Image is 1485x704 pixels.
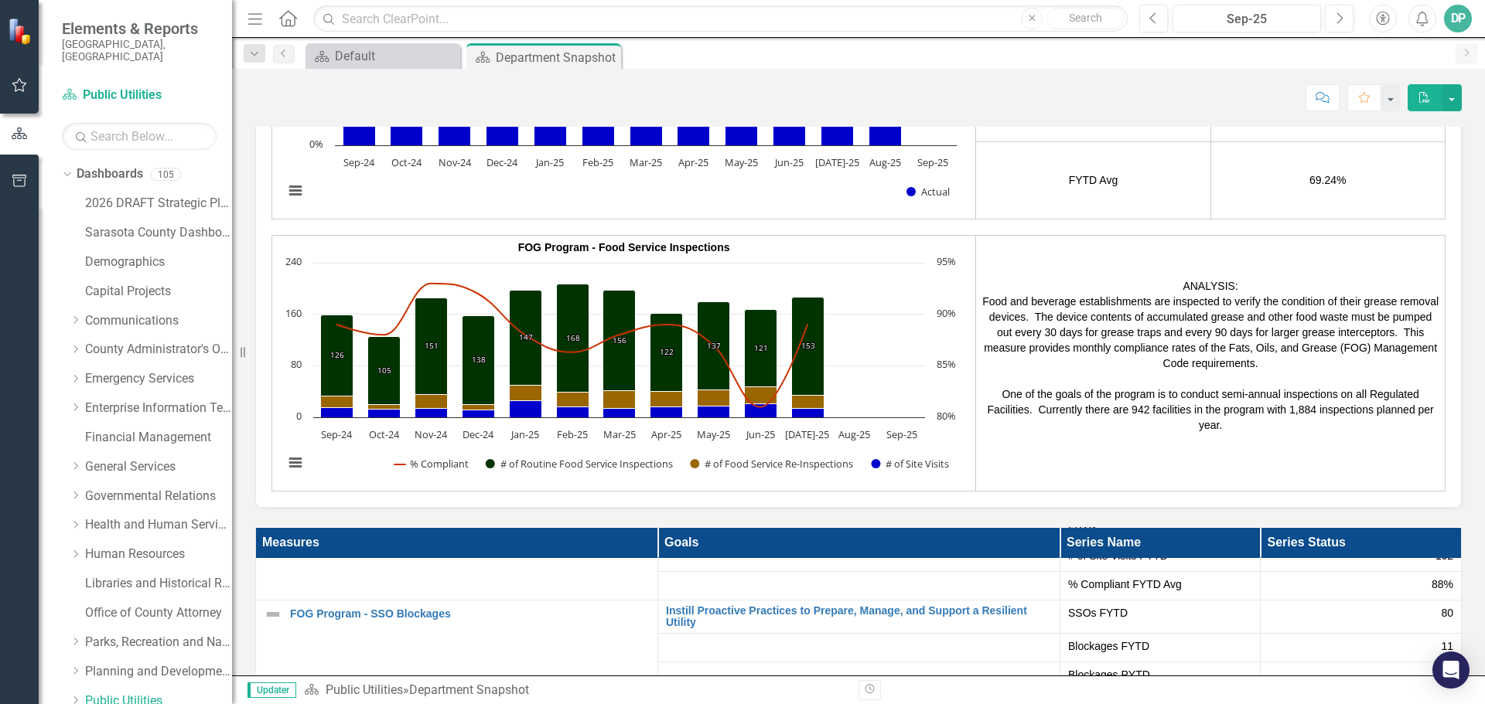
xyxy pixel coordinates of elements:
text: Sep-25 [886,427,917,441]
path: Nov-24, 151. # of Routine Food Service Inspections. [415,298,448,394]
a: FOG Program - SSO Blockages [290,608,650,620]
path: Mar-25, 28. # of Food Service Re-Inspections. [603,390,636,408]
path: Feb-25, 23. # of Food Service Re-Inspections. [557,392,589,406]
a: Public Utilities [326,682,403,697]
path: Mar-25, 156. # of Routine Food Service Inspections. [603,290,636,390]
text: Jun-25 [773,155,804,169]
text: 95% [937,254,956,268]
img: ClearPoint Strategy [8,18,35,45]
button: Show Actual [906,185,950,199]
text: Jan-25 [510,427,539,441]
text: Nov-24 [439,155,472,169]
text: Mar-25 [603,427,636,441]
text: 151 [425,340,439,351]
a: Parks, Recreation and Natural Resources [85,634,232,651]
path: Mar-25, 14. # of Site Visits. [603,408,636,417]
text: 121 [754,342,768,353]
span: % Compliant FYTD Avg [1068,576,1252,592]
text: 168 [566,332,580,343]
div: Open Intercom Messenger [1432,651,1470,689]
span: 80 [1441,605,1453,621]
text: 80 [291,357,302,371]
td: ANALYSIS: Food and beverage establishments are inspected to verify the condition of their grease ... [976,235,1446,491]
text: Jun-25 [745,427,775,441]
text: 105 [377,365,391,376]
path: Apr-25, 16. # of Site Visits. [650,406,683,417]
input: Search ClearPoint... [313,5,1128,32]
span: 11 [1441,638,1453,654]
text: Sep-24 [343,155,375,169]
text: [DATE]-25 [815,155,859,169]
span: Search [1069,12,1102,24]
text: 156 [613,335,626,345]
path: Sep-24, 126. # of Routine Food Service Inspections. [321,315,353,396]
a: 2026 DRAFT Strategic Plan [85,195,232,213]
path: Sep-24, 15. # of Site Visits. [321,407,353,417]
text: Oct-24 [391,155,422,169]
button: Show # of Routine Food Service Inspections [486,457,674,471]
path: Jul-25, 14. # of Site Visits. [792,408,824,417]
div: Sep-25 [1178,10,1316,29]
text: 240 [285,254,302,268]
path: Jun-25, 21. # of Site Visits. [745,403,777,417]
a: Planning and Development Services [85,663,232,681]
span: 88% [1432,576,1453,592]
text: 153 [801,340,815,351]
a: Enterprise Information Technology [85,400,232,417]
button: Sep-25 [1173,5,1321,32]
a: Governmental Relations [85,488,232,505]
text: Aug-25 [838,427,870,441]
a: Libraries and Historical Resources [85,575,232,593]
path: May-25, 137. # of Routine Food Service Inspections. [698,301,730,389]
span: Elements & Reports [62,19,217,38]
div: Department Snapshot [409,682,529,697]
button: View chart menu, Chart [285,180,306,202]
div: 105 [151,168,181,181]
path: Feb-25, 168. # of Routine Food Service Inspections. [557,284,589,392]
img: Not Defined [264,605,282,624]
text: Dec-24 [463,427,494,441]
text: 80% [937,409,956,423]
td: FYTD Avg [976,141,1210,219]
button: Show # of Food Service Re-Inspections [690,457,854,471]
path: Oct-24, 7. # of Food Service Re-Inspections. [368,404,401,409]
path: Dec-24, 138. # of Routine Food Service Inspections. [463,315,495,404]
a: Default [309,46,456,66]
button: DP [1444,5,1472,32]
button: Show % Compliant [394,457,469,471]
div: » [304,682,847,699]
a: Public Utilities [62,87,217,104]
span: Blockages FYTD [1068,638,1252,654]
span: FOG Program - Food Service Inspections [518,241,730,253]
text: Sep-24 [321,427,353,441]
text: Jan-25 [534,155,564,169]
path: May-25, 26. # of Food Service Re-Inspections. [698,389,730,406]
path: Jul-25, 153. # of Routine Food Service Inspections. [792,297,824,395]
a: Capital Projects [85,283,232,301]
path: Feb-25, 16. # of Site Visits. [557,406,589,417]
path: Jun-25, 121. # of Routine Food Service Inspections. [745,309,777,386]
a: Health and Human Services [85,516,232,534]
text: 126 [330,349,344,360]
svg: Interactive chart [276,255,964,487]
path: Oct-24, 13. # of Site Visits. [368,409,401,417]
button: Show # of Site Visits [871,457,950,471]
text: Feb-25 [557,427,588,441]
a: Emergency Services [85,370,232,388]
path: Oct-24, 105. # of Routine Food Service Inspections. [368,336,401,404]
path: Jul-25, 20. # of Food Service Re-Inspections. [792,395,824,408]
path: Apr-25, 24. # of Food Service Re-Inspections. [650,391,683,406]
small: [GEOGRAPHIC_DATA], [GEOGRAPHIC_DATA] [62,38,217,63]
text: 0% [309,137,323,151]
g: # of Routine Food Service Inspections, series 2 of 4. Bar series with 13 bars. Y axis, values. [321,263,903,405]
path: Jan-25, 24. # of Food Service Re-Inspections. [510,385,542,400]
text: 90% [937,306,956,320]
div: Department Snapshot [496,48,617,67]
text: Mar-25 [630,155,662,169]
text: Sep-25 [917,155,948,169]
div: Chart. Highcharts interactive chart. [276,255,971,487]
path: Jan-25, 26. # of Site Visits. [510,400,542,417]
text: Oct-24 [369,427,400,441]
text: [DATE]-25 [785,427,829,441]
